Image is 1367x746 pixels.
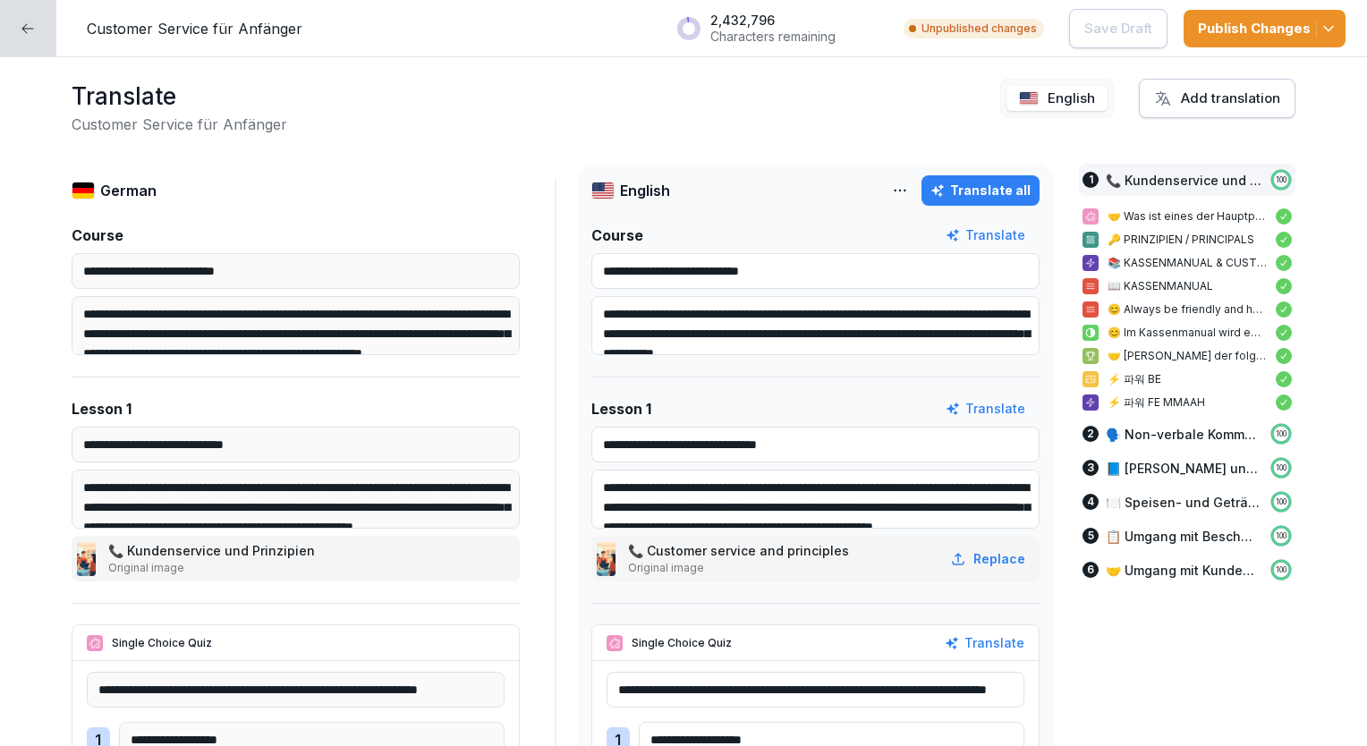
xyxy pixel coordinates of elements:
p: Single Choice Quiz [632,635,732,651]
button: Translate [946,225,1025,245]
p: Lesson 1 [591,398,651,420]
p: Save Draft [1084,19,1152,38]
img: m4r82gwgcs585exh77cd6vf0.png [597,542,616,576]
p: Replace [973,549,1025,568]
button: 2,432,796Characters remaining [667,5,887,51]
p: 🗣️ Non-verbale Kommunikation [1106,425,1261,444]
p: Original image [108,560,318,576]
div: 3 [1083,460,1099,476]
img: m4r82gwgcs585exh77cd6vf0.png [77,542,96,576]
button: Translate all [921,175,1040,206]
button: Save Draft [1069,9,1167,48]
p: 100 [1276,496,1286,507]
p: 🤝 Was ist eines der Hauptprinzipien im Kundenservice laut der Lektion? [1108,208,1267,225]
p: 📚 KASSENMANUAL & CUSTOMER SERVICE MANUAL [1108,255,1267,271]
img: us.svg [1019,91,1039,106]
p: Single Choice Quiz [112,635,212,651]
p: 📖 KASSENMANUAL [1108,278,1267,294]
p: 🔑 PRINZIPIEN / PRINCIPALS [1108,232,1267,248]
div: 4 [1083,494,1099,510]
p: 📞 Kundenservice und Prinzipien [108,541,318,560]
p: 🤝 [PERSON_NAME] der folgenden Aussagen gehören zu den Prinzipien des Kundenservice? [1108,348,1267,364]
p: 100 [1276,462,1286,473]
img: us.svg [591,182,615,199]
button: Publish Changes [1184,10,1346,47]
div: 1 [1083,172,1099,188]
p: Characters remaining [710,29,836,45]
p: 📘 [PERSON_NAME] und Kundenservice-Anleitung [1106,459,1261,478]
p: English [1048,89,1095,109]
p: Customer Service für Anfänger [87,18,302,39]
p: Original image [628,560,853,576]
div: 2 [1083,426,1099,442]
p: 100 [1276,428,1286,439]
p: 😊 Always be friendly and helpful to customers [1108,301,1267,318]
button: Add translation [1139,79,1295,118]
p: Lesson 1 [72,398,132,420]
button: Translate [945,633,1024,653]
h1: Translate [72,79,287,114]
p: 📞 Customer service and principles [628,541,853,560]
div: Translate all [930,181,1031,200]
div: 5 [1083,528,1099,544]
div: Publish Changes [1198,19,1331,38]
p: German [100,180,157,201]
p: Course [591,225,643,246]
p: English [620,180,670,201]
button: Translate [946,399,1025,419]
p: 2,432,796 [710,13,836,29]
p: 100 [1276,530,1286,541]
p: Course [72,225,123,246]
p: 100 [1276,174,1286,185]
p: 100 [1276,564,1286,575]
img: de.svg [72,182,95,199]
p: Unpublished changes [921,21,1037,37]
div: 6 [1083,562,1099,578]
p: 🤝 Umgang mit Kunden mit besonderen Bedürfnissen [1106,561,1261,580]
h2: Customer Service für Anfänger [72,114,287,135]
p: ⚡️ 파워 FE MMAAH [1108,394,1267,411]
p: 😊 Im Kassenmanual wird empfohlen, [PERSON_NAME] immer freundlich und hilfsbereit zu behandeln. [1108,325,1267,341]
div: Add translation [1154,89,1280,108]
p: 📞 Kundenservice und Prinzipien [1106,171,1261,190]
p: 🍽️ Speisen- und Getränkeauswahl [1106,493,1261,512]
p: 📋 Umgang mit Beschwerden [1106,527,1261,546]
p: ⚡ 파워 BE [1108,371,1267,387]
